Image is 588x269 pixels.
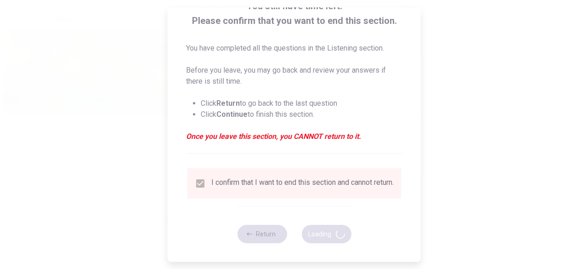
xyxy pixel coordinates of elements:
strong: Return [216,99,240,108]
li: Click to finish this section. [201,109,402,120]
button: Loading [301,225,351,243]
div: I confirm that I want to end this section and cannot return. [211,178,394,189]
button: Return [237,225,287,243]
li: Click to go back to the last question [201,98,402,109]
p: You have completed all the questions in the Listening section. [186,43,402,54]
em: Once you leave this section, you CANNOT return to it. [186,131,402,142]
p: Before you leave, you may go back and review your answers if there is still time. [186,65,402,87]
strong: Continue [216,110,248,119]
